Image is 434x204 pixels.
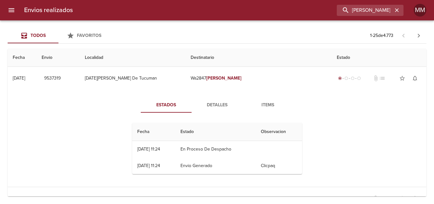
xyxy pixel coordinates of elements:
button: Agregar a favoritos [396,72,409,85]
div: [DATE] [13,196,25,201]
span: notifications_none [412,75,418,81]
td: En Proceso De Despacho [175,141,255,158]
div: Generado [337,195,362,202]
button: 9537319 [42,73,63,84]
th: Estado [175,123,255,141]
h6: Envios realizados [24,5,73,15]
td: Clicpaq [256,158,302,174]
em: [PERSON_NAME] [224,196,260,201]
th: Envio [37,49,80,67]
div: Tabs Envios [8,28,109,43]
td: [DATE][PERSON_NAME] De Tucuman [80,67,185,90]
th: Observacion [256,123,302,141]
span: radio_button_unchecked [357,76,361,80]
div: MM [414,4,426,17]
table: Tabla de seguimiento [132,123,302,174]
span: star_border [399,75,405,81]
span: No tiene pedido asociado [379,195,385,202]
div: [DATE] [13,75,25,81]
div: [DATE] 11:24 [137,146,160,152]
th: Fecha [8,49,37,67]
span: 9537319 [44,74,61,82]
input: buscar [337,5,393,16]
span: No tiene pedido asociado [379,75,385,81]
div: Abrir información de usuario [414,4,426,17]
span: Detalles [195,101,239,109]
span: Pagina siguiente [411,28,426,43]
span: star_border [399,195,405,202]
div: Tabs detalle de guia [141,97,293,113]
span: radio_button_checked [338,76,342,80]
th: Destinatario [186,49,332,67]
div: Generado [337,75,362,81]
p: 1 - 25 de 4.773 [370,32,393,39]
td: Envio Generado [175,158,255,174]
div: [DATE] 11:24 [137,163,160,168]
th: Estado [332,49,426,67]
span: Estados [145,101,188,109]
span: 9560588 [44,195,62,203]
button: Activar notificaciones [409,72,421,85]
em: [PERSON_NAME] [206,75,241,81]
span: radio_button_unchecked [344,76,348,80]
th: Fecha [132,123,176,141]
span: No tiene documentos adjuntos [373,195,379,202]
td: Wa2847 [186,67,332,90]
span: No tiene documentos adjuntos [373,75,379,81]
span: Favoritos [77,33,101,38]
span: radio_button_unchecked [351,76,355,80]
button: menu [4,3,19,18]
th: Localidad [80,49,185,67]
span: Todos [31,33,46,38]
span: Items [246,101,289,109]
span: notifications_none [412,195,418,202]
